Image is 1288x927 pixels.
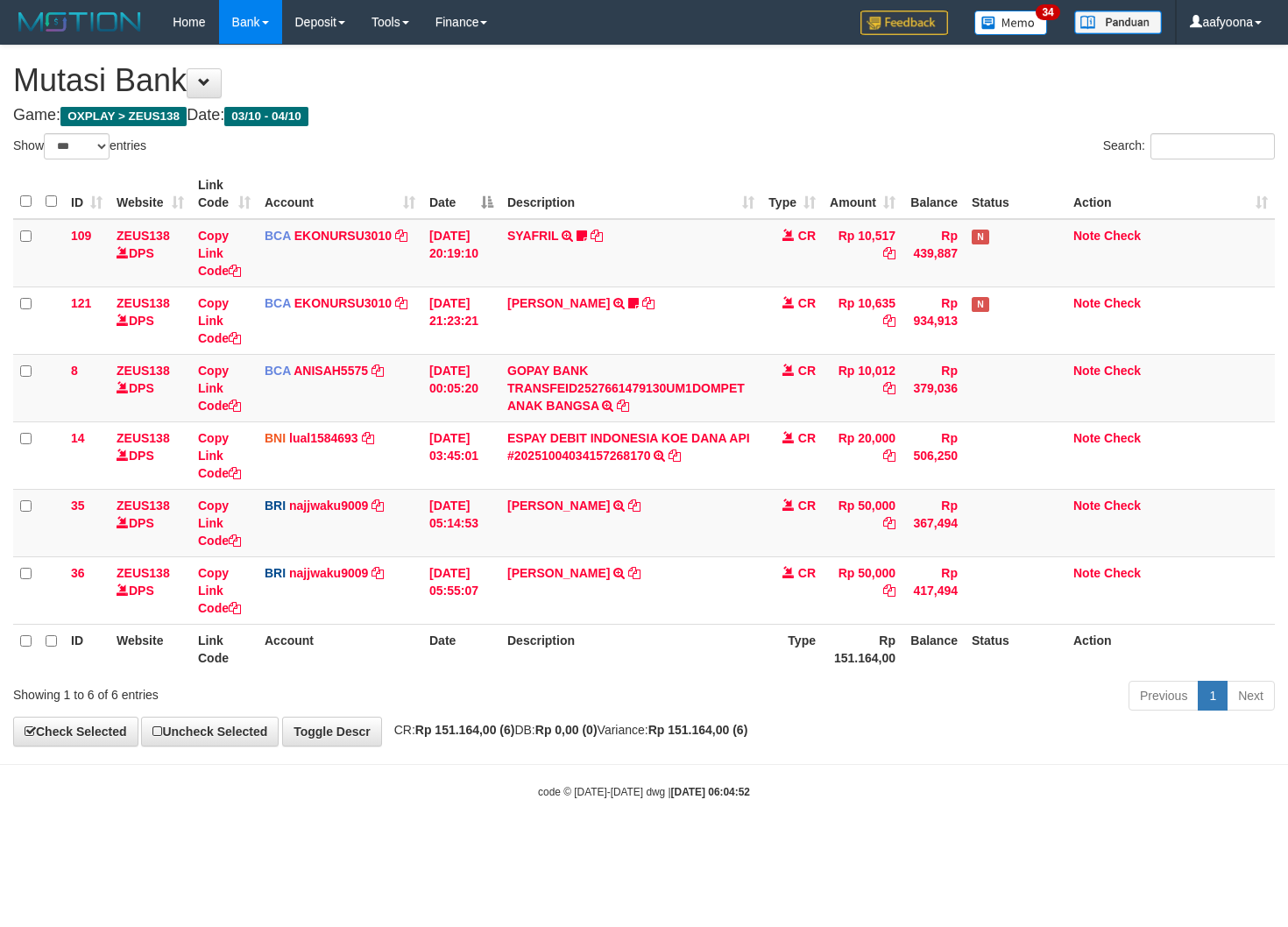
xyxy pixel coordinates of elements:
[415,723,515,737] strong: Rp 151.164,00 (6)
[362,431,374,445] a: Copy lual1584693 to clipboard
[902,489,965,556] td: Rp 367,494
[823,354,902,421] td: Rp 10,012
[110,169,191,219] th: Website: activate to sort column ascending
[972,230,989,244] span: Has Note
[191,624,258,674] th: Link Code
[422,219,500,287] td: [DATE] 20:19:10
[648,723,748,737] strong: Rp 151.164,00 (6)
[823,421,902,489] td: Rp 20,000
[13,107,1275,124] h4: Game: Date:
[617,399,629,413] a: Copy GOPAY BANK TRANSFEID2527661479130UM1DOMPET ANAK BANGSA to clipboard
[883,381,895,395] a: Copy Rp 10,012 to clipboard
[110,489,191,556] td: DPS
[64,169,110,219] th: ID: activate to sort column ascending
[422,624,500,674] th: Date
[902,219,965,287] td: Rp 439,887
[258,169,422,219] th: Account: activate to sort column ascending
[198,296,241,345] a: Copy Link Code
[289,499,368,513] a: najjwaku9009
[64,624,110,674] th: ID
[117,229,170,243] a: ZEUS138
[628,566,640,580] a: Copy ENOS RAMBALANG to clipboard
[1073,499,1100,513] a: Note
[965,624,1066,674] th: Status
[60,107,187,126] span: OXPLAY > ZEUS138
[198,364,241,413] a: Copy Link Code
[117,431,170,445] a: ZEUS138
[1073,296,1100,310] a: Note
[500,624,761,674] th: Description
[71,566,85,580] span: 36
[372,566,384,580] a: Copy najjwaku9009 to clipboard
[13,717,138,747] a: Check Selected
[823,219,902,287] td: Rp 10,517
[1066,624,1275,674] th: Action
[395,229,407,243] a: Copy EKONURSU3010 to clipboard
[265,229,291,243] span: BCA
[902,169,965,219] th: Balance
[44,133,110,159] select: Showentries
[422,556,500,624] td: [DATE] 05:55:07
[1103,133,1275,159] label: Search:
[823,556,902,624] td: Rp 50,000
[386,723,748,737] span: CR: DB: Variance:
[798,566,816,580] span: CR
[258,624,422,674] th: Account
[198,229,241,278] a: Copy Link Code
[883,246,895,260] a: Copy Rp 10,517 to clipboard
[294,229,392,243] a: EKONURSU3010
[1104,431,1141,445] a: Check
[224,107,308,126] span: 03/10 - 04/10
[117,296,170,310] a: ZEUS138
[13,63,1275,98] h1: Mutasi Bank
[71,229,91,243] span: 109
[110,287,191,354] td: DPS
[422,169,500,219] th: Date: activate to sort column descending
[1150,133,1275,159] input: Search:
[198,499,241,548] a: Copy Link Code
[1104,499,1141,513] a: Check
[798,431,816,445] span: CR
[823,624,902,674] th: Rp 151.164,00
[591,229,603,243] a: Copy SYAFRIL to clipboard
[1104,566,1141,580] a: Check
[117,499,170,513] a: ZEUS138
[1073,431,1100,445] a: Note
[883,314,895,328] a: Copy Rp 10,635 to clipboard
[823,489,902,556] td: Rp 50,000
[507,566,610,580] a: [PERSON_NAME]
[13,9,146,35] img: MOTION_logo.png
[372,499,384,513] a: Copy najjwaku9009 to clipboard
[761,624,823,674] th: Type
[1073,229,1100,243] a: Note
[798,364,816,378] span: CR
[798,296,816,310] span: CR
[198,431,241,480] a: Copy Link Code
[507,364,745,413] a: GOPAY BANK TRANSFEID2527661479130UM1DOMPET ANAK BANGSA
[265,499,286,513] span: BRI
[198,566,241,615] a: Copy Link Code
[883,584,895,598] a: Copy Rp 50,000 to clipboard
[110,624,191,674] th: Website
[507,229,558,243] a: SYAFRIL
[110,421,191,489] td: DPS
[13,679,524,704] div: Showing 1 to 6 of 6 entries
[265,431,286,445] span: BNI
[372,364,384,378] a: Copy ANISAH5575 to clipboard
[902,287,965,354] td: Rp 934,913
[535,723,598,737] strong: Rp 0,00 (0)
[883,449,895,463] a: Copy Rp 20,000 to clipboard
[628,499,640,513] a: Copy DANA NENENGHANAYU to clipboard
[1129,681,1199,711] a: Previous
[13,133,146,159] label: Show entries
[798,499,816,513] span: CR
[1227,681,1275,711] a: Next
[507,499,610,513] a: [PERSON_NAME]
[141,717,279,747] a: Uncheck Selected
[761,169,823,219] th: Type: activate to sort column ascending
[117,364,170,378] a: ZEUS138
[110,219,191,287] td: DPS
[289,431,358,445] a: lual1584693
[191,169,258,219] th: Link Code: activate to sort column ascending
[110,354,191,421] td: DPS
